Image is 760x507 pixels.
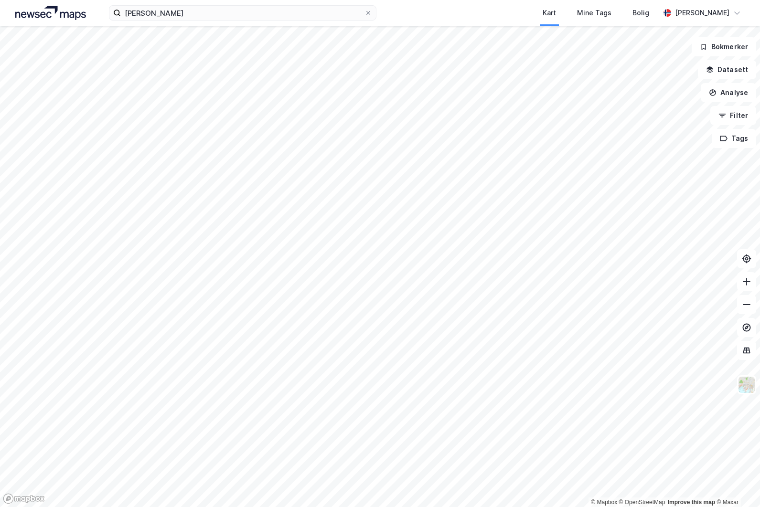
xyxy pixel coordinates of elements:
[698,60,756,79] button: Datasett
[701,83,756,102] button: Analyse
[591,499,617,506] a: Mapbox
[121,6,364,20] input: Søk på adresse, matrikkel, gårdeiere, leietakere eller personer
[577,7,611,19] div: Mine Tags
[543,7,556,19] div: Kart
[15,6,86,20] img: logo.a4113a55bc3d86da70a041830d287a7e.svg
[692,37,756,56] button: Bokmerker
[675,7,729,19] div: [PERSON_NAME]
[3,493,45,504] a: Mapbox homepage
[712,129,756,148] button: Tags
[712,461,760,507] div: Kontrollprogram for chat
[712,461,760,507] iframe: Chat Widget
[738,376,756,394] img: Z
[668,499,715,506] a: Improve this map
[619,499,665,506] a: OpenStreetMap
[710,106,756,125] button: Filter
[632,7,649,19] div: Bolig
